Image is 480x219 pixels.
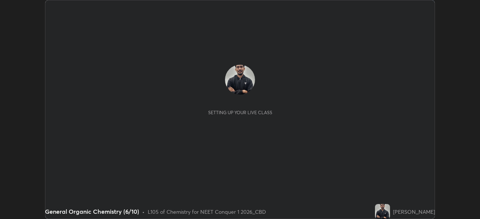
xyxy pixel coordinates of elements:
[45,207,139,216] div: General Organic Chemistry (6/10)
[225,65,255,95] img: 213def5e5dbf4e79a6b4beccebb68028.jpg
[393,208,435,216] div: [PERSON_NAME]
[142,208,145,216] div: •
[148,208,266,216] div: L105 of Chemistry for NEET Conquer 1 2026_CBD
[375,204,390,219] img: 213def5e5dbf4e79a6b4beccebb68028.jpg
[208,110,272,115] div: Setting up your live class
